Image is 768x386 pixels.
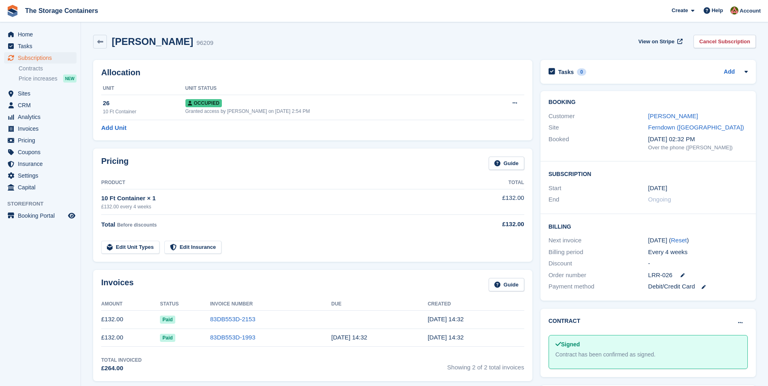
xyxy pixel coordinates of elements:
[549,112,648,121] div: Customer
[19,75,57,83] span: Price increases
[101,364,142,373] div: £264.00
[18,210,66,221] span: Booking Portal
[648,144,748,152] div: Over the phone ([PERSON_NAME])
[635,35,684,48] a: View on Stripe
[428,316,464,322] time: 2025-08-15 13:32:18 UTC
[549,259,648,268] div: Discount
[103,99,185,108] div: 26
[18,111,66,123] span: Analytics
[558,68,574,76] h2: Tasks
[648,124,744,131] a: Ferndown ([GEOGRAPHIC_DATA])
[648,248,748,257] div: Every 4 weeks
[428,298,524,311] th: Created
[117,222,157,228] span: Before discounts
[4,40,77,52] a: menu
[101,123,126,133] a: Add Unit
[101,310,160,329] td: £132.00
[18,158,66,170] span: Insurance
[549,222,748,230] h2: Billing
[694,35,756,48] a: Cancel Subscription
[196,38,213,48] div: 96209
[63,74,77,83] div: NEW
[549,123,648,132] div: Site
[18,123,66,134] span: Invoices
[164,241,222,254] a: Edit Insurance
[101,356,142,364] div: Total Invoiced
[101,329,160,347] td: £132.00
[549,317,581,325] h2: Contract
[638,38,674,46] span: View on Stripe
[210,298,331,311] th: Invoice Number
[4,146,77,158] a: menu
[672,6,688,15] span: Create
[185,108,484,115] div: Granted access by [PERSON_NAME] on [DATE] 2:54 PM
[549,282,648,291] div: Payment method
[160,298,210,311] th: Status
[459,176,524,189] th: Total
[648,184,667,193] time: 2025-07-18 00:00:00 UTC
[4,182,77,193] a: menu
[428,334,464,341] time: 2025-07-18 13:32:06 UTC
[712,6,723,15] span: Help
[22,4,101,17] a: The Storage Containers
[4,210,77,221] a: menu
[210,316,255,322] a: 83DB553D-2153
[101,157,129,170] h2: Pricing
[18,52,66,64] span: Subscriptions
[7,200,81,208] span: Storefront
[331,334,367,341] time: 2025-07-19 13:32:06 UTC
[101,221,115,228] span: Total
[18,29,66,40] span: Home
[4,29,77,40] a: menu
[18,135,66,146] span: Pricing
[549,271,648,280] div: Order number
[18,100,66,111] span: CRM
[447,356,524,373] span: Showing 2 of 2 total invoices
[648,236,748,245] div: [DATE] ( )
[730,6,738,15] img: Kirsty Simpson
[4,52,77,64] a: menu
[549,195,648,204] div: End
[549,248,648,257] div: Billing period
[101,82,185,95] th: Unit
[103,108,185,115] div: 10 Ft Container
[4,111,77,123] a: menu
[101,278,134,291] h2: Invoices
[648,271,672,280] span: LRR-026
[18,40,66,52] span: Tasks
[112,36,193,47] h2: [PERSON_NAME]
[18,170,66,181] span: Settings
[6,5,19,17] img: stora-icon-8386f47178a22dfd0bd8f6a31ec36ba5ce8667c1dd55bd0f319d3a0aa187defe.svg
[648,282,748,291] div: Debit/Credit Card
[648,196,671,203] span: Ongoing
[160,334,175,342] span: Paid
[555,350,741,359] div: Contract has been confirmed as signed.
[459,189,524,214] td: £132.00
[160,316,175,324] span: Paid
[549,135,648,152] div: Booked
[67,211,77,221] a: Preview store
[101,203,459,210] div: £132.00 every 4 weeks
[185,82,484,95] th: Unit Status
[549,170,748,178] h2: Subscription
[101,194,459,203] div: 10 Ft Container × 1
[648,135,748,144] div: [DATE] 02:32 PM
[18,88,66,99] span: Sites
[18,146,66,158] span: Coupons
[101,68,524,77] h2: Allocation
[555,340,741,349] div: Signed
[577,68,586,76] div: 0
[489,157,524,170] a: Guide
[4,158,77,170] a: menu
[101,176,459,189] th: Product
[19,65,77,72] a: Contracts
[4,123,77,134] a: menu
[4,135,77,146] a: menu
[740,7,761,15] span: Account
[101,241,160,254] a: Edit Unit Types
[4,170,77,181] a: menu
[724,68,735,77] a: Add
[210,334,255,341] a: 83DB553D-1993
[4,100,77,111] a: menu
[489,278,524,291] a: Guide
